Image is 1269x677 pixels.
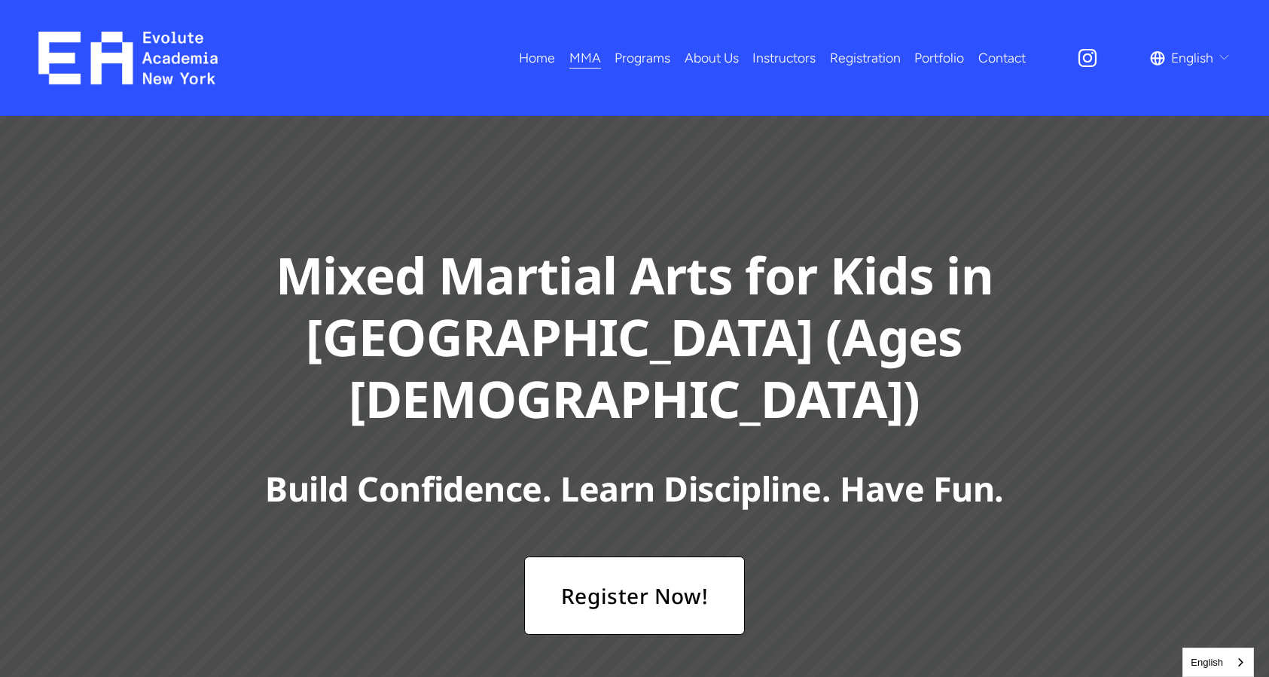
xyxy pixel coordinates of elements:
span: English [1171,46,1213,70]
a: Portfolio [914,45,964,72]
a: About Us [685,45,739,72]
a: Registration [830,45,901,72]
aside: Language selected: English [1182,648,1254,677]
a: Home [519,45,555,72]
a: Instructors [752,45,816,72]
strong: Build Confidence. Learn Discipline. Have Fun. [265,465,1004,511]
img: EA [38,32,218,84]
a: Instagram [1076,47,1099,69]
strong: Mixed Martial Arts for Kids in [GEOGRAPHIC_DATA] (Ages [DEMOGRAPHIC_DATA]) [276,240,1005,433]
span: MMA [569,46,601,70]
span: Programs [615,46,670,70]
a: folder dropdown [569,45,601,72]
a: English [1183,648,1253,676]
a: Register Now! [524,557,745,635]
a: folder dropdown [615,45,670,72]
a: Contact [978,45,1026,72]
div: language picker [1150,45,1231,72]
